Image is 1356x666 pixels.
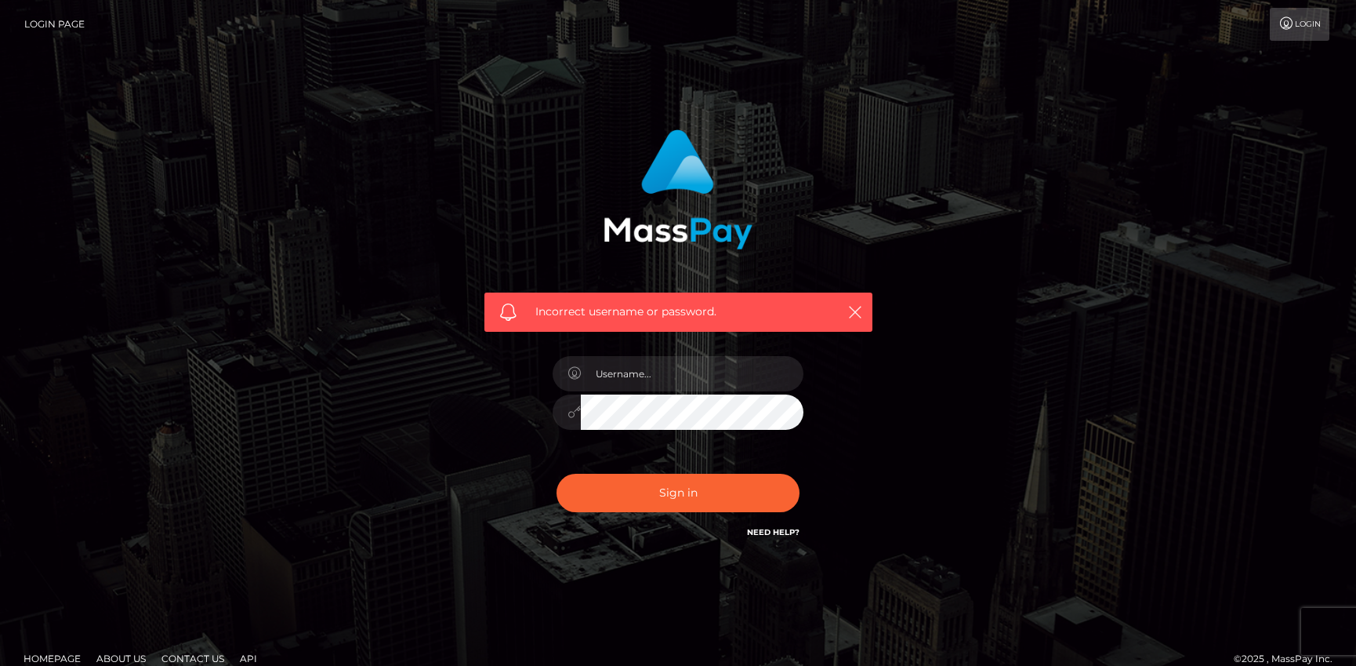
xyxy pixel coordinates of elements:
a: Login [1270,8,1329,41]
button: Sign in [557,474,799,512]
a: Login Page [24,8,85,41]
input: Username... [581,356,803,391]
a: Need Help? [747,527,799,537]
span: Incorrect username or password. [535,304,821,320]
img: MassPay Login [604,129,752,249]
